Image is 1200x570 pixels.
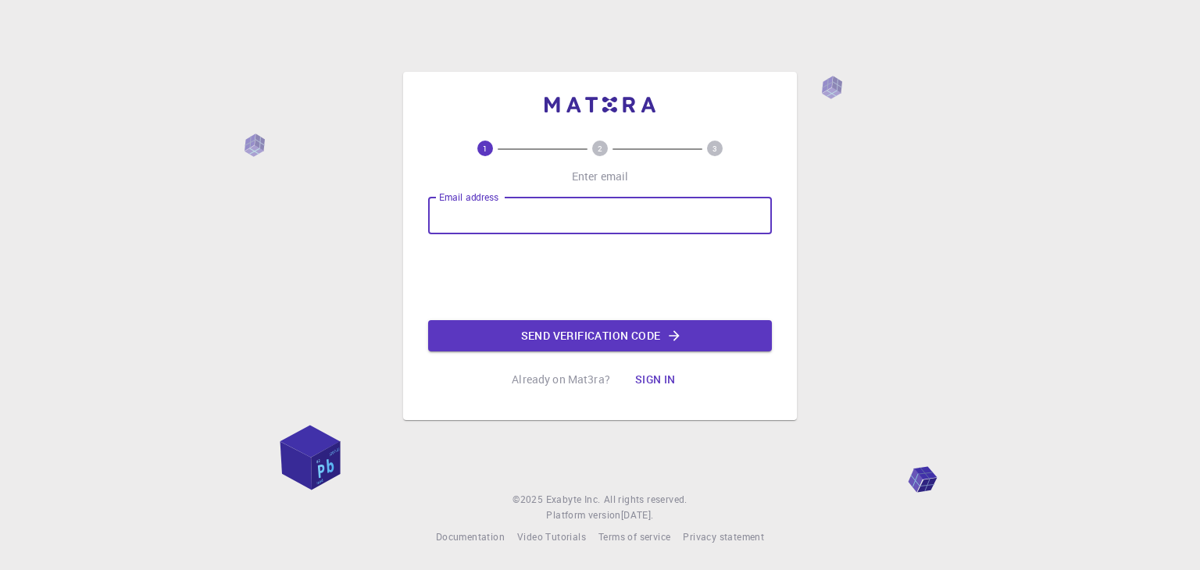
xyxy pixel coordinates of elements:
span: Privacy statement [683,530,764,543]
span: [DATE] . [621,508,654,521]
span: Documentation [436,530,505,543]
text: 1 [483,143,487,154]
p: Already on Mat3ra? [512,372,610,387]
text: 3 [712,143,717,154]
a: Documentation [436,529,505,545]
iframe: reCAPTCHA [481,247,719,308]
p: Enter email [572,169,629,184]
a: [DATE]. [621,508,654,523]
span: All rights reserved. [604,492,687,508]
a: Video Tutorials [517,529,586,545]
label: Email address [439,191,498,204]
span: © 2025 [512,492,545,508]
span: Video Tutorials [517,530,586,543]
button: Send verification code [428,320,772,351]
button: Sign in [623,364,688,395]
span: Terms of service [598,530,670,543]
a: Privacy statement [683,529,764,545]
a: Terms of service [598,529,670,545]
a: Exabyte Inc. [546,492,601,508]
span: Exabyte Inc. [546,493,601,505]
text: 2 [598,143,602,154]
span: Platform version [546,508,620,523]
